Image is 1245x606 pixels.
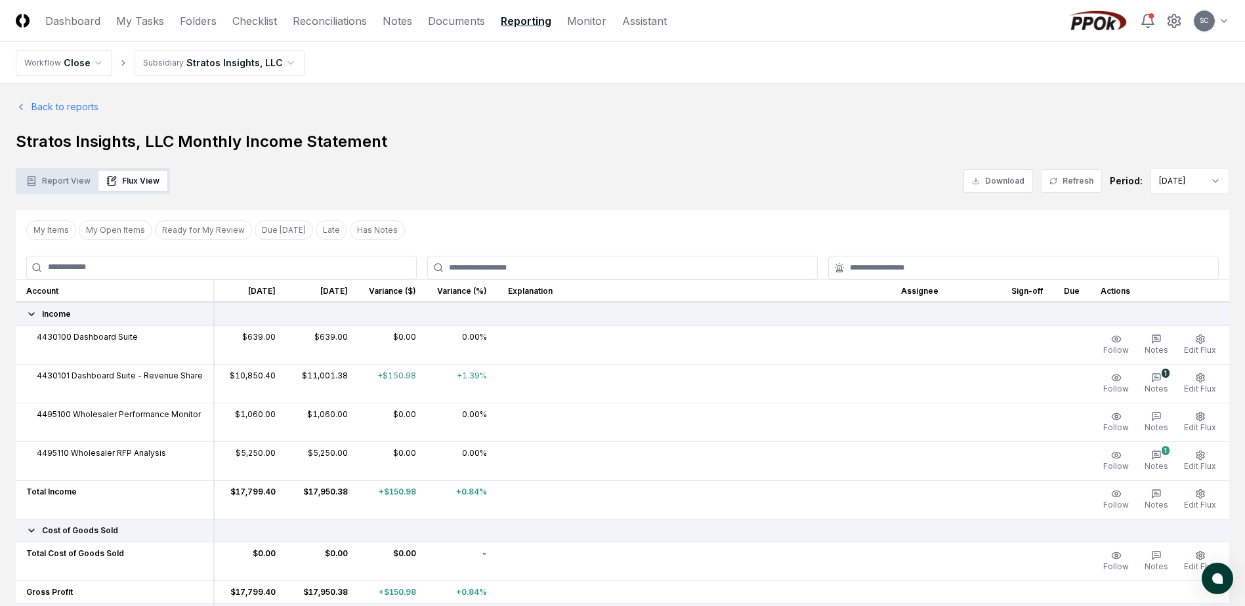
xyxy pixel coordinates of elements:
span: Edit Flux [1184,561,1216,571]
button: Notes [1142,331,1171,359]
button: Follow [1101,447,1131,475]
td: $17,799.40 [214,480,286,519]
td: +$150.98 [358,580,427,603]
a: Folders [180,13,217,29]
th: Variance (%) [427,279,497,302]
button: Follow [1101,370,1131,397]
th: Variance ($) [358,279,427,302]
a: Dashboard [45,13,100,29]
td: $1,060.00 [214,403,286,441]
td: $0.00 [286,542,358,580]
button: Notes [1142,409,1171,436]
button: Notes [1142,548,1171,575]
td: $5,250.00 [286,441,358,480]
span: Cost of Goods Sold [42,525,118,536]
a: Notes [383,13,412,29]
th: [DATE] [286,279,358,302]
div: Period: [1110,174,1143,188]
a: Documents [428,13,485,29]
button: Ready for My Review [155,220,252,240]
button: Late [316,220,347,240]
td: 0.00% [427,441,497,480]
button: 1Notes [1142,447,1171,475]
span: 4495100 Wholesaler Performance Monitor [37,409,201,420]
button: SC [1192,9,1216,33]
button: Follow [1101,331,1131,359]
th: Actions [1090,279,1229,302]
button: My Items [26,220,76,240]
h1: Stratos Insights, LLC Monthly Income Statement [16,131,1229,152]
td: +$150.98 [358,480,427,519]
span: Follow [1103,345,1129,355]
span: 4495110 Wholesaler RFP Analysis [37,447,166,459]
button: 1Notes [1142,370,1171,397]
button: Edit Flux [1181,486,1219,514]
span: Follow [1103,461,1129,471]
div: Subsidiary [143,57,184,69]
th: Sign-off [1001,279,1053,302]
span: Notes [1145,561,1168,571]
a: Assistant [622,13,667,29]
span: Edit Flux [1184,345,1216,355]
span: Notes [1145,500,1168,510]
span: Total Cost of Goods Sold [26,548,124,559]
td: $17,799.40 [214,580,286,603]
td: $1,060.00 [286,403,358,441]
span: Edit Flux [1184,500,1216,510]
div: 1 [1162,446,1170,455]
td: - [427,542,497,580]
button: Notes [1142,486,1171,514]
td: $639.00 [286,325,358,364]
button: Download [963,169,1033,193]
button: Due Today [255,220,313,240]
button: Follow [1101,486,1131,514]
td: +0.84% [427,580,497,603]
span: Follow [1103,422,1129,432]
td: $0.00 [358,441,427,480]
a: Reconciliations [293,13,367,29]
td: 0.00% [427,325,497,364]
button: Edit Flux [1181,447,1219,475]
th: [DATE] [214,279,286,302]
th: Assignee [891,279,1001,302]
th: Account [16,279,214,302]
span: Edit Flux [1184,461,1216,471]
div: Workflow [24,57,61,69]
button: Has Notes [350,220,405,240]
td: $0.00 [214,542,286,580]
span: Notes [1145,384,1168,394]
td: $5,250.00 [214,441,286,480]
span: Gross Profit [26,586,73,598]
a: Back to reports [16,100,98,113]
button: atlas-launcher [1202,563,1233,594]
td: 0.00% [427,403,497,441]
button: Follow [1101,548,1131,575]
button: Flux View [98,171,167,191]
span: 4430101 Dashboard Suite - Revenue Share [37,370,203,382]
a: Checklist [232,13,277,29]
button: My Open Items [79,220,152,240]
button: Edit Flux [1181,548,1219,575]
button: Follow [1101,409,1131,436]
span: Edit Flux [1184,384,1216,394]
th: Explanation [497,279,891,302]
span: Follow [1103,561,1129,571]
td: $17,950.38 [286,580,358,603]
a: My Tasks [116,13,164,29]
td: +1.39% [427,364,497,403]
span: Total Income [26,486,77,498]
td: $17,950.38 [286,480,358,519]
span: Follow [1103,384,1129,394]
nav: breadcrumb [16,50,305,76]
span: Notes [1145,461,1168,471]
button: Edit Flux [1181,409,1219,436]
button: Refresh [1041,169,1102,193]
td: +0.84% [427,480,497,519]
span: Notes [1145,345,1168,355]
td: $11,001.38 [286,364,358,403]
td: +$150.98 [358,364,427,403]
td: $0.00 [358,325,427,364]
button: Edit Flux [1181,331,1219,359]
div: 1 [1162,369,1170,378]
a: Monitor [567,13,606,29]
